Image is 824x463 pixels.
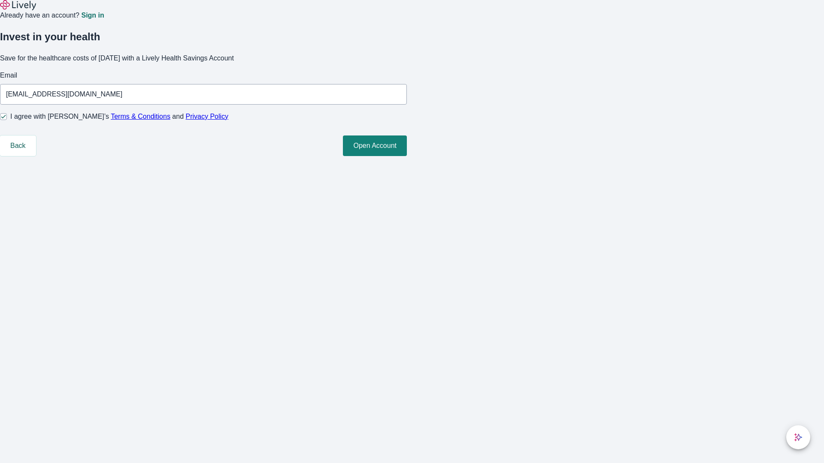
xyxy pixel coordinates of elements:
button: chat [786,425,810,449]
svg: Lively AI Assistant [794,433,803,442]
span: I agree with [PERSON_NAME]’s and [10,111,228,122]
a: Terms & Conditions [111,113,170,120]
button: Open Account [343,135,407,156]
a: Privacy Policy [186,113,229,120]
a: Sign in [81,12,104,19]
